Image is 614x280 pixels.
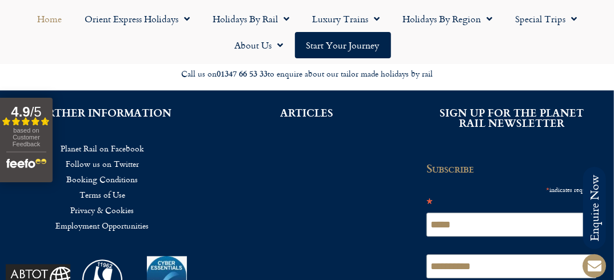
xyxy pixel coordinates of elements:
a: Employment Opportunities [17,218,188,233]
a: About Us [224,32,295,58]
nav: Menu [6,6,608,58]
a: Start your Journey [295,32,391,58]
a: Follow us on Twitter [17,156,188,171]
a: Home [26,6,73,32]
div: Call us on to enquire about our tailor made holidays by rail [6,69,608,79]
a: Holidays by Rail [201,6,301,32]
a: Booking Conditions [17,171,188,187]
a: Privacy & Cookies [17,202,188,218]
div: indicates required [426,183,597,195]
a: Terms of Use [17,187,188,202]
h2: FURTHER INFORMATION [17,107,188,118]
strong: 01347 66 53 33 [217,67,268,79]
h2: SIGN UP FOR THE PLANET RAIL NEWSLETTER [426,107,597,128]
a: Special Trips [504,6,588,32]
h2: Subscribe [426,162,604,175]
a: Orient Express Holidays [73,6,201,32]
h2: ARTICLES [222,107,392,118]
a: Holidays by Region [391,6,504,32]
nav: Menu [17,141,188,233]
a: Luxury Trains [301,6,391,32]
a: Planet Rail on Facebook [17,141,188,156]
